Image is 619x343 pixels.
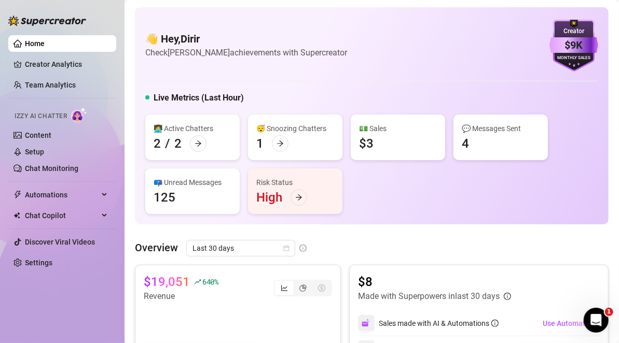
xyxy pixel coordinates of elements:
[25,148,44,156] a: Setup
[256,123,334,134] div: 😴 Snoozing Chatters
[25,164,78,173] a: Chat Monitoring
[154,189,175,206] div: 125
[256,177,334,188] div: Risk Status
[318,284,325,292] span: dollar-circle
[462,123,540,134] div: 💬 Messages Sent
[359,123,437,134] div: 💵 Sales
[8,16,86,26] img: logo-BBDzfeDw.svg
[283,245,290,251] span: calendar
[605,308,613,316] span: 1
[71,107,87,122] img: AI Chatter
[202,277,218,287] span: 640 %
[154,135,161,152] div: 2
[379,318,499,329] div: Sales made with AI & Automations
[25,81,76,89] a: Team Analytics
[25,207,99,224] span: Chat Copilot
[462,135,469,152] div: 4
[154,123,231,134] div: 👩‍💻 Active Chatters
[256,135,264,152] div: 1
[174,135,182,152] div: 2
[295,194,302,201] span: arrow-right
[25,238,95,246] a: Discover Viral Videos
[192,240,289,256] span: Last 30 days
[194,278,201,285] span: rise
[195,140,202,147] span: arrow-right
[15,111,67,121] span: Izzy AI Chatter
[144,274,190,290] article: $19,051
[13,212,20,219] img: Chat Copilot
[549,20,598,72] img: purple-badge-B9DA21FR.svg
[277,140,284,147] span: arrow-right
[362,319,371,328] img: svg%3e
[145,46,347,59] article: Check [PERSON_NAME] achievements with Supercreator
[584,308,609,333] iframe: Intercom live chat
[549,26,598,36] div: Creator
[299,245,307,252] span: info-circle
[542,315,600,332] button: Use Automations
[135,240,178,255] article: Overview
[145,32,347,46] h4: 👋 Hey, Dirir
[359,135,374,152] div: $3
[25,187,99,203] span: Automations
[274,280,332,296] div: segmented control
[154,177,231,188] div: 📪 Unread Messages
[25,56,108,73] a: Creator Analytics
[25,259,52,267] a: Settings
[549,37,598,53] div: $9K
[358,274,511,290] article: $8
[25,131,51,139] a: Content
[491,320,499,327] span: info-circle
[144,290,218,303] article: Revenue
[549,55,598,62] div: Monthly Sales
[154,92,244,104] h5: Live Metrics (Last Hour)
[358,290,500,303] article: Made with Superpowers in last 30 days
[504,293,511,300] span: info-circle
[281,284,288,292] span: line-chart
[299,284,307,292] span: pie-chart
[13,191,22,199] span: thunderbolt
[543,319,599,327] span: Use Automations
[25,39,45,48] a: Home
